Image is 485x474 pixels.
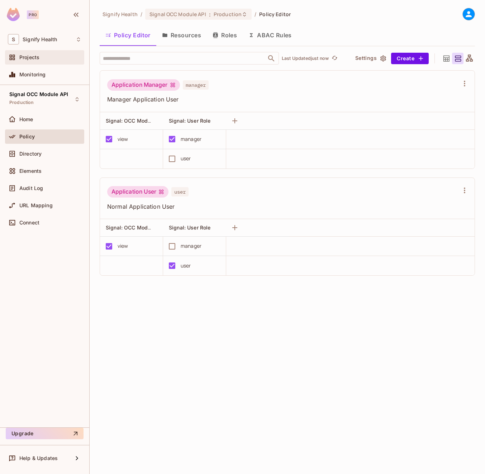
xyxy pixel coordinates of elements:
[255,11,256,18] li: /
[7,8,20,21] img: SReyMgAAAABJRU5ErkJggg==
[19,203,53,208] span: URL Mapping
[9,91,68,97] span: Signal OCC Module API
[391,53,429,64] button: Create
[282,56,329,61] p: Last Updated just now
[19,151,42,157] span: Directory
[118,135,128,143] div: view
[181,242,201,250] div: manager
[23,37,57,42] span: Workspace: Signify Health
[107,203,459,210] span: Normal Application User
[259,11,291,18] span: Policy Editor
[266,53,276,63] button: Open
[19,168,42,174] span: Elements
[8,34,19,44] span: S
[169,224,211,231] span: Signal: User Role
[100,26,156,44] button: Policy Editor
[106,224,185,231] span: Signal: OCC Module Application
[9,100,34,105] span: Production
[181,155,191,162] div: user
[330,54,339,63] button: refresh
[19,220,39,226] span: Connect
[19,134,35,139] span: Policy
[19,54,39,60] span: Projects
[6,428,84,439] button: Upgrade
[209,11,211,17] span: :
[107,186,168,198] div: Application User
[27,10,39,19] div: Pro
[181,135,201,143] div: manager
[149,11,206,18] span: Signal OCC Module API
[181,262,191,270] div: user
[19,72,46,77] span: Monitoring
[103,11,138,18] span: the active workspace
[171,187,189,196] span: user
[107,79,180,91] div: Application Manager
[156,26,207,44] button: Resources
[332,55,338,62] span: refresh
[207,26,243,44] button: Roles
[141,11,142,18] li: /
[106,117,185,124] span: Signal: OCC Module Application
[214,11,242,18] span: Production
[19,117,33,122] span: Home
[329,54,339,63] span: Click to refresh data
[183,80,209,90] span: manager
[169,118,211,124] span: Signal: User Role
[118,242,128,250] div: view
[243,26,298,44] button: ABAC Rules
[107,95,459,103] span: Manager Application User
[352,53,388,64] button: Settings
[19,185,43,191] span: Audit Log
[19,455,58,461] span: Help & Updates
